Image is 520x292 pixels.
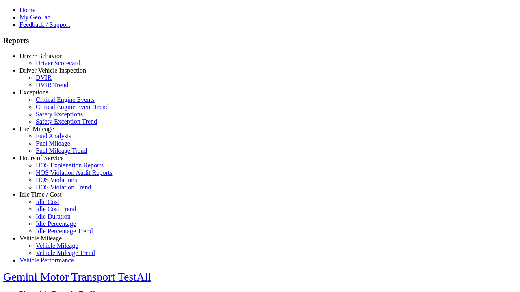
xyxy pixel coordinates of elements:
[19,125,54,132] a: Fuel Mileage
[36,118,97,125] a: Safety Exception Trend
[36,169,113,176] a: HOS Violation Audit Reports
[36,60,80,67] a: Driver Scorecard
[36,242,78,249] a: Vehicle Mileage
[3,271,151,283] a: Gemini Motor Transport TestAll
[19,52,62,59] a: Driver Behavior
[36,147,87,154] a: Fuel Mileage Trend
[19,14,51,21] a: My GeoTab
[36,176,77,183] a: HOS Violations
[19,67,86,74] a: Driver Vehicle Inspection
[36,206,76,213] a: Idle Cost Trend
[36,133,71,140] a: Fuel Analysis
[19,235,62,242] a: Vehicle Mileage
[36,103,109,110] a: Critical Engine Event Trend
[36,184,91,191] a: HOS Violation Trend
[19,89,48,96] a: Exceptions
[36,220,76,227] a: Idle Percentage
[19,191,62,198] a: Idle Time / Cost
[36,213,71,220] a: Idle Duration
[36,249,95,256] a: Vehicle Mileage Trend
[19,257,74,264] a: Vehicle Performance
[36,74,52,81] a: DVIR
[36,96,95,103] a: Critical Engine Events
[36,228,93,234] a: Idle Percentage Trend
[36,198,59,205] a: Idle Cost
[19,155,63,161] a: Hours of Service
[19,21,70,28] a: Feedback / Support
[36,162,104,169] a: HOS Explanation Reports
[3,36,517,45] h3: Reports
[36,111,83,118] a: Safety Exceptions
[19,6,35,13] a: Home
[36,82,68,88] a: DVIR Trend
[36,140,70,147] a: Fuel Mileage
